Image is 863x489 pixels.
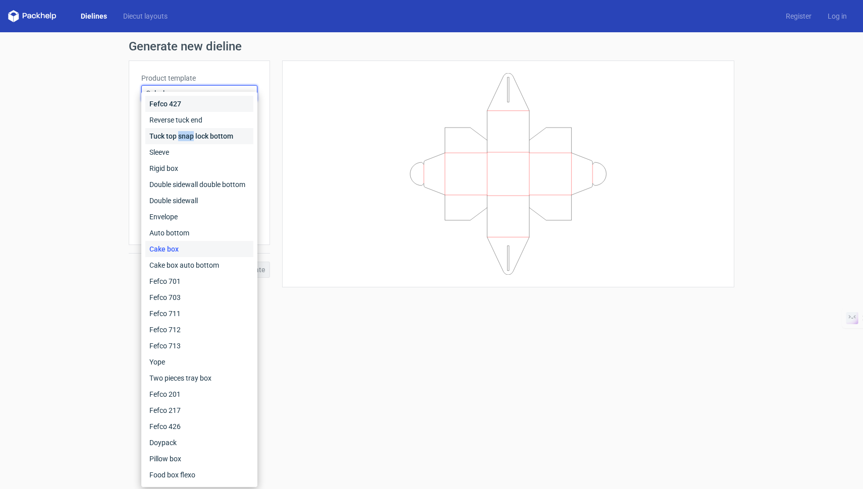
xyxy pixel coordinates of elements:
div: Reverse tuck end [145,112,253,128]
div: Yope [145,354,253,370]
div: Rigid box [145,160,253,176]
div: Envelope [145,209,253,225]
div: Two pieces tray box [145,370,253,386]
div: Fefco 201 [145,386,253,402]
div: Fefco 217 [145,402,253,418]
a: Dielines [73,11,115,21]
div: Food box flexo [145,467,253,483]
div: Double sidewall [145,193,253,209]
div: Tuck top snap lock bottom [145,128,253,144]
span: Cake box [146,88,245,98]
h1: Generate new dieline [129,40,734,52]
div: Cake box auto bottom [145,257,253,273]
div: Double sidewall double bottom [145,176,253,193]
div: Cake box [145,241,253,257]
div: Fefco 427 [145,96,253,112]
a: Log in [820,11,855,21]
div: Pillow box [145,451,253,467]
label: Product template [141,73,257,83]
div: Doypack [145,435,253,451]
a: Diecut layouts [115,11,176,21]
div: Sleeve [145,144,253,160]
div: Fefco 711 [145,305,253,322]
div: Fefco 701 [145,273,253,289]
div: Fefco 703 [145,289,253,305]
div: Auto bottom [145,225,253,241]
div: Fefco 713 [145,338,253,354]
div: Fefco 426 [145,418,253,435]
a: Register [778,11,820,21]
div: Fefco 712 [145,322,253,338]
